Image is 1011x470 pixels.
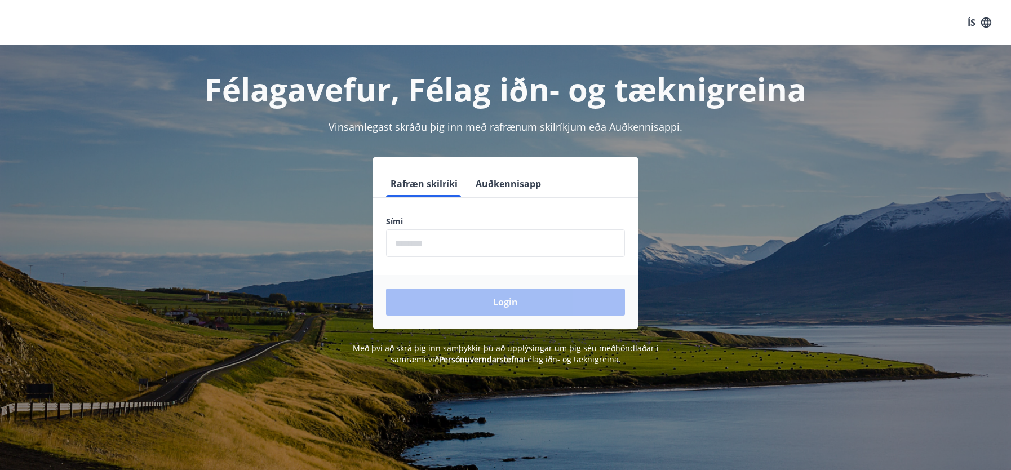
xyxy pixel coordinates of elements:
[439,354,524,365] a: Persónuverndarstefna
[386,170,462,197] button: Rafræn skilríki
[471,170,546,197] button: Auðkennisapp
[961,12,997,33] button: ÍS
[353,343,659,365] span: Með því að skrá þig inn samþykkir þú að upplýsingar um þig séu meðhöndlaðar í samræmi við Félag i...
[113,68,898,110] h1: Félagavefur, Félag iðn- og tæknigreina
[386,216,625,227] label: Sími
[329,120,682,134] span: Vinsamlegast skráðu þig inn með rafrænum skilríkjum eða Auðkennisappi.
